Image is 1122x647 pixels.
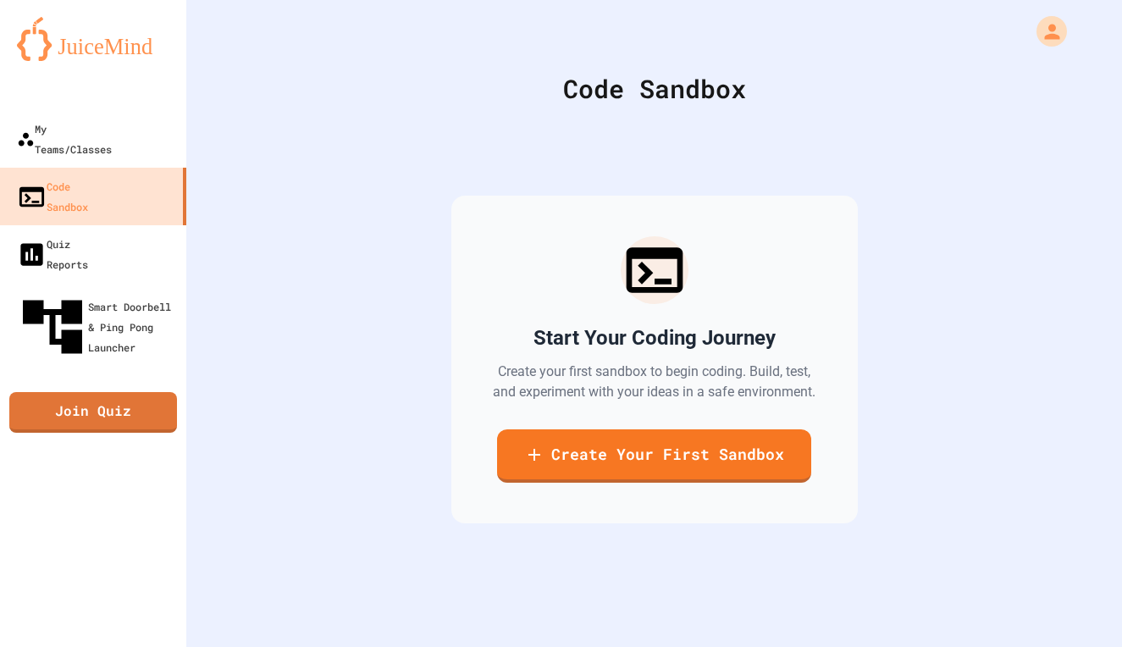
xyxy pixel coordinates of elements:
[492,362,817,402] p: Create your first sandbox to begin coding. Build, test, and experiment with your ideas in a safe ...
[17,119,112,159] div: My Teams/Classes
[1019,12,1071,51] div: My Account
[17,234,88,274] div: Quiz Reports
[17,291,180,362] div: Smart Doorbell & Ping Pong Launcher
[9,392,177,433] a: Join Quiz
[17,17,169,61] img: logo-orange.svg
[229,69,1080,108] div: Code Sandbox
[17,176,88,217] div: Code Sandbox
[533,324,776,351] h2: Start Your Coding Journey
[497,429,811,483] a: Create Your First Sandbox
